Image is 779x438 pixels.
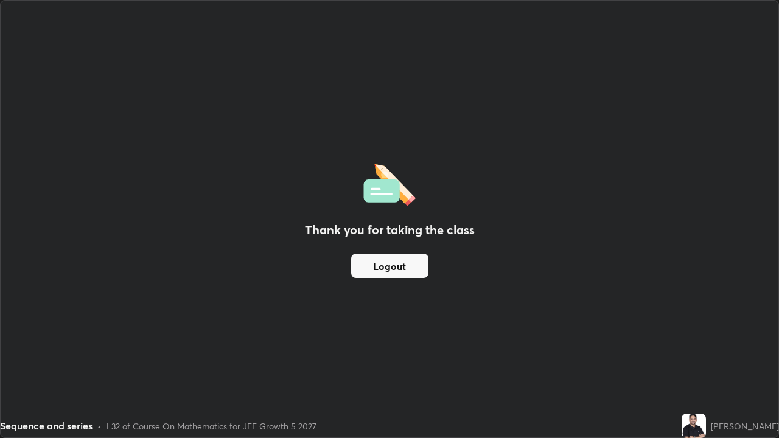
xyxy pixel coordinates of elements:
[351,254,428,278] button: Logout
[363,160,416,206] img: offlineFeedback.1438e8b3.svg
[682,414,706,438] img: 8c6bbdf08e624b6db9f7afe2b3930918.jpg
[107,420,316,433] div: L32 of Course On Mathematics for JEE Growth 5 2027
[305,221,475,239] h2: Thank you for taking the class
[711,420,779,433] div: [PERSON_NAME]
[97,420,102,433] div: •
